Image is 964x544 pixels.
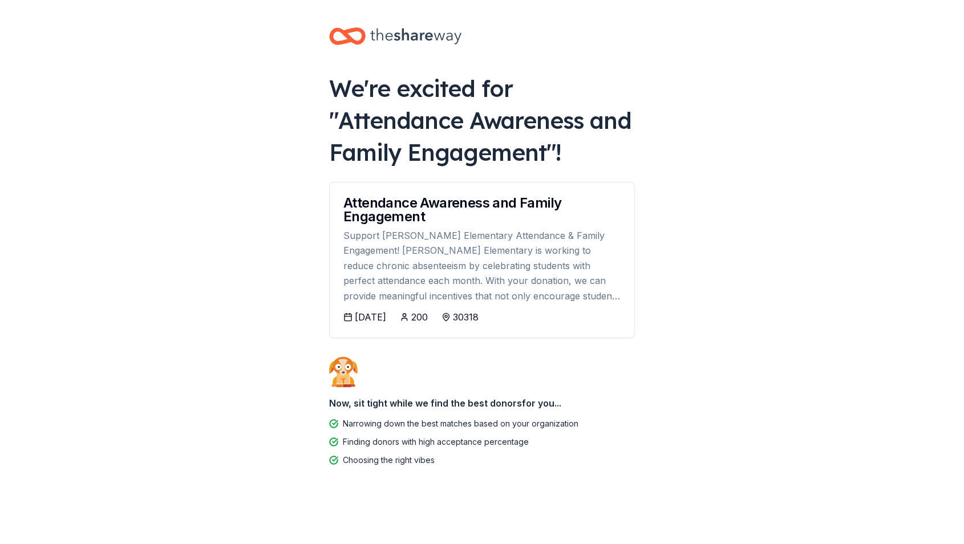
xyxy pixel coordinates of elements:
img: Dog waiting patiently [329,356,358,387]
div: [DATE] [355,310,386,324]
div: Now, sit tight while we find the best donors for you... [329,392,635,415]
div: Choosing the right vibes [343,453,435,467]
div: Support [PERSON_NAME] Elementary Attendance & Family Engagement! [PERSON_NAME] Elementary is work... [343,228,621,303]
div: Finding donors with high acceptance percentage [343,435,529,449]
div: We're excited for " Attendance Awareness and Family Engagement "! [329,72,635,168]
div: 30318 [453,310,479,324]
div: 200 [411,310,428,324]
div: Narrowing down the best matches based on your organization [343,417,578,431]
div: Attendance Awareness and Family Engagement [343,196,621,224]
